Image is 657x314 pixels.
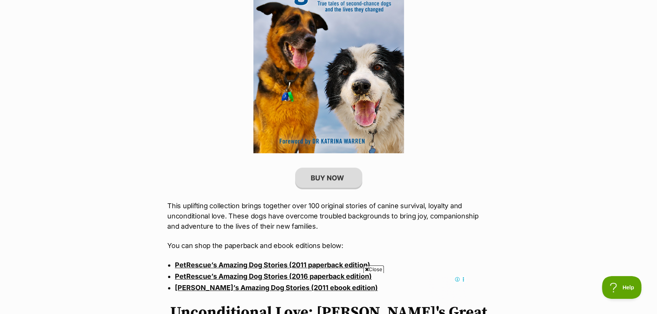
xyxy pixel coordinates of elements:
[167,201,490,231] p: This uplifting collection brings together over 100 original stories of canine survival, loyalty a...
[175,261,370,269] a: PetRescue’s Amazing Dog Stories (2011 paperback edition)
[190,276,467,310] iframe: Advertisement
[363,265,384,273] span: Close
[602,276,642,299] iframe: Help Scout Beacon - Open
[175,284,378,292] a: [PERSON_NAME]’s Amazing Dog Stories (2011 ebook edition)
[167,240,490,251] p: You can shop the paperback and ebook editions below:
[175,272,372,280] a: PetRescue’s Amazing Dog Stories (2016 paperback edition)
